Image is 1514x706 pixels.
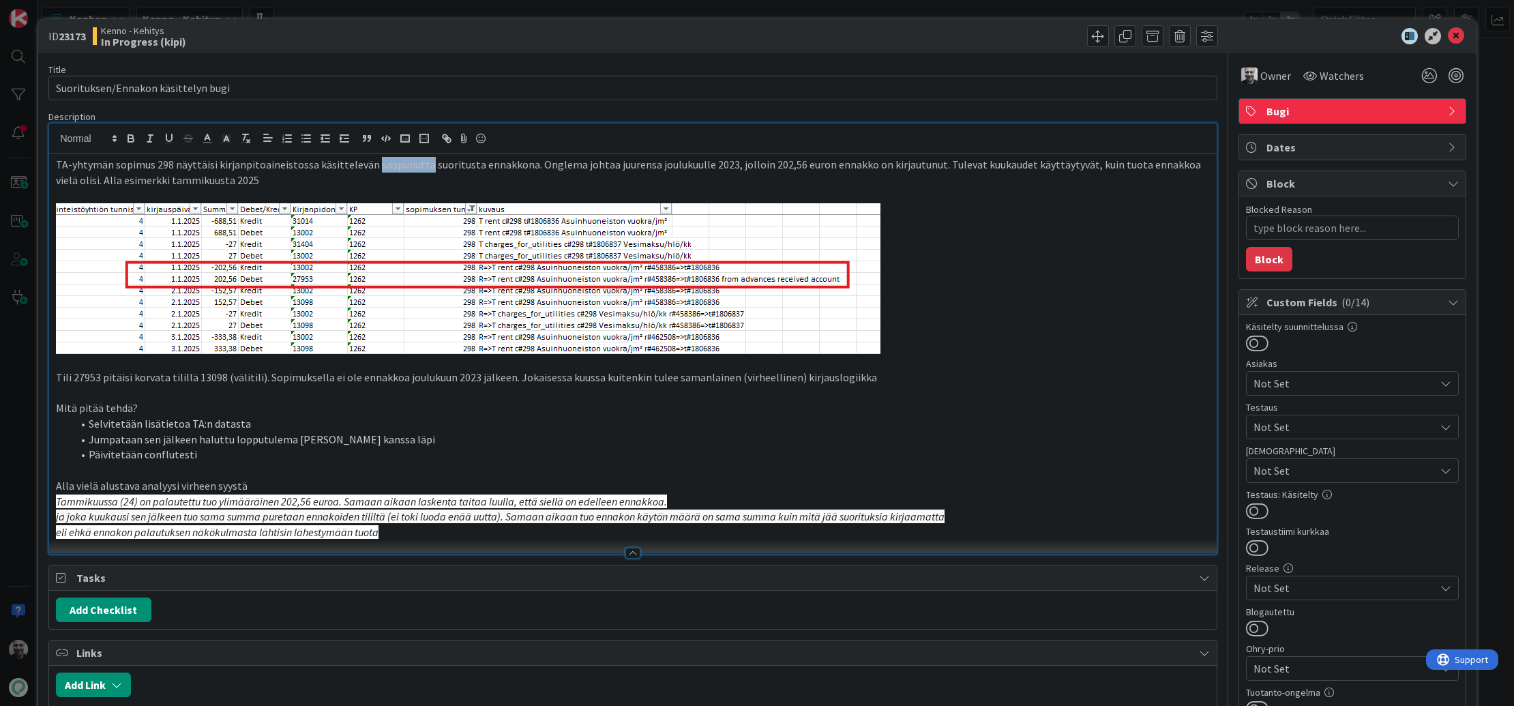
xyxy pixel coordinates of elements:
[1241,68,1258,84] img: JH
[48,28,86,44] span: ID
[1246,563,1459,573] div: Release
[48,111,95,123] span: Description
[56,400,1210,416] p: Mitä pitää tehdä?
[1266,175,1441,192] span: Block
[29,2,62,18] span: Support
[1246,402,1459,412] div: Testaus
[1260,68,1291,84] span: Owner
[1246,322,1459,332] div: Käsitelty suunnittelussa
[56,673,131,697] button: Add Link
[1266,139,1441,156] span: Dates
[1246,644,1459,653] div: Ohry-prio
[76,570,1192,586] span: Tasks
[48,76,1217,100] input: type card name here...
[1246,359,1459,368] div: Asiakas
[1320,68,1364,84] span: Watchers
[1246,688,1459,697] div: Tuotanto-ongelma
[72,447,1210,462] li: Päivitetään conflutesti
[1246,607,1459,617] div: Blogautettu
[56,157,1210,188] p: TA-yhtymän sopimus 298 näyttäisi kirjanpitoaineistossa käsittelevän saapunutta suoritusta ennakko...
[1253,580,1435,596] span: Not Set
[56,525,378,539] em: eli ehkä ennakon palautuksen näkökulmasta lähtisin lähestymään tuota
[1253,659,1428,678] span: Not Set
[1246,203,1312,216] label: Blocked Reason
[48,63,66,76] label: Title
[56,203,880,354] img: image.png
[56,495,667,508] em: Tammikuussa (24) on palautettu tuo ylimääräinen 202,56 euroa. Samaan aikaan laskenta taitaa luull...
[1246,527,1459,536] div: Testaustiimi kurkkaa
[1341,295,1369,309] span: ( 0/14 )
[1266,103,1441,119] span: Bugi
[56,598,151,622] button: Add Checklist
[59,29,86,43] b: 23173
[1253,375,1435,392] span: Not Set
[72,416,1210,432] li: Selvitetään lisätietoa TA:n datasta
[72,432,1210,447] li: Jumpataan sen jälkeen haluttu lopputulema [PERSON_NAME] kanssa läpi
[1246,446,1459,456] div: [DEMOGRAPHIC_DATA]
[1246,490,1459,499] div: Testaus: Käsitelty
[101,25,186,36] span: Kenno - Kehitys
[56,510,945,523] em: ja joka kuukausi sen jälkeen tuo sama summa puretaan ennakoiden tililtä (ei toki luoda enää uutta...
[76,645,1192,661] span: Links
[1246,247,1292,271] button: Block
[56,370,1210,385] p: Tili 27953 pitäisi korvata tilillä 13098 (välitili). Sopimuksella ei ole ennakkoa joulukuun 2023 ...
[101,36,186,47] b: In Progress (kipi)
[1253,462,1435,479] span: Not Set
[1253,419,1435,435] span: Not Set
[1266,294,1441,310] span: Custom Fields
[56,478,1210,494] p: Alla vielä alustava analyysi virheen syystä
